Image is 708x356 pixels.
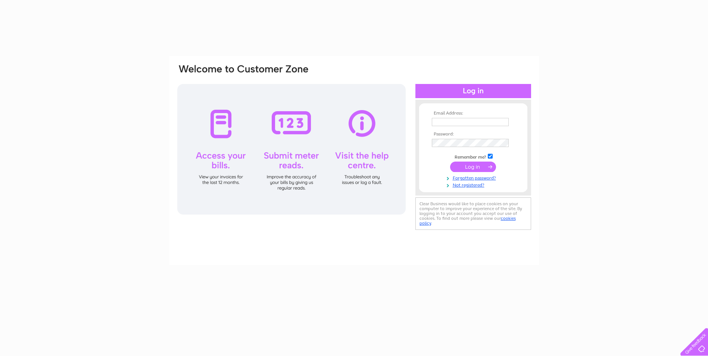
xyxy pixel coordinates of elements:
[430,153,517,160] td: Remember me?
[420,216,516,226] a: cookies policy
[432,174,517,181] a: Forgotten password?
[450,162,496,172] input: Submit
[432,181,517,188] a: Not registered?
[430,132,517,137] th: Password:
[430,111,517,116] th: Email Address:
[415,197,531,230] div: Clear Business would like to place cookies on your computer to improve your experience of the sit...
